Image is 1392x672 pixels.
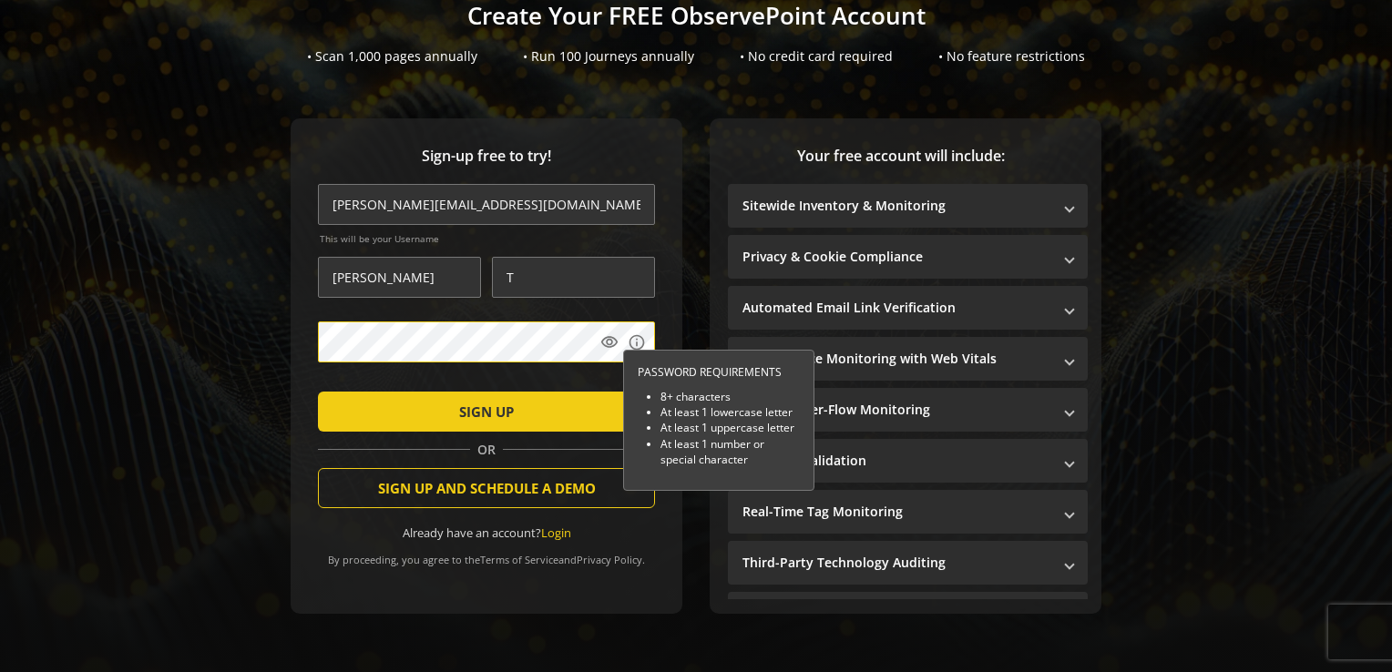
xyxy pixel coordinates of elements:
button: SIGN UP AND SCHEDULE A DEMO [318,468,655,508]
mat-panel-title: Real-Time Tag Monitoring [742,503,1051,521]
a: Terms of Service [480,553,558,566]
li: At least 1 number or special character [660,436,800,467]
span: SIGN UP [459,395,514,428]
a: Login [541,524,571,541]
div: Already have an account? [318,524,655,542]
mat-expansion-panel-header: Automated Email Link Verification [728,286,1088,330]
input: Last Name * [492,257,655,298]
mat-panel-title: Analytics Validation [742,452,1051,470]
mat-panel-title: Sitewide Inventory & Monitoring [742,197,1051,215]
mat-expansion-panel-header: Global Site Auditing [728,592,1088,636]
span: Your free account will include: [728,146,1074,167]
input: Email Address (name@work-email.com) * [318,184,655,225]
li: At least 1 lowercase letter [660,404,800,420]
mat-panel-title: Journey/User-Flow Monitoring [742,401,1051,419]
mat-panel-title: Privacy & Cookie Compliance [742,248,1051,266]
li: At least 1 uppercase letter [660,420,800,435]
mat-expansion-panel-header: Sitewide Inventory & Monitoring [728,184,1088,228]
mat-expansion-panel-header: Analytics Validation [728,439,1088,483]
mat-icon: visibility [600,333,619,351]
mat-expansion-panel-header: Real-Time Tag Monitoring [728,490,1088,534]
mat-panel-title: Automated Email Link Verification [742,299,1051,317]
span: SIGN UP AND SCHEDULE A DEMO [378,472,596,504]
div: • Run 100 Journeys annually [523,47,694,66]
input: First Name * [318,257,481,298]
div: PASSWORD REQUIREMENTS [638,364,800,380]
li: 8+ characters [660,389,800,404]
span: OR [470,441,503,459]
div: • Scan 1,000 pages annually [307,47,477,66]
mat-expansion-panel-header: Journey/User-Flow Monitoring [728,388,1088,432]
div: • No feature restrictions [938,47,1085,66]
mat-expansion-panel-header: Performance Monitoring with Web Vitals [728,337,1088,381]
mat-expansion-panel-header: Privacy & Cookie Compliance [728,235,1088,279]
div: By proceeding, you agree to the and . [318,541,655,566]
a: Privacy Policy [577,553,642,566]
span: Sign-up free to try! [318,146,655,167]
mat-panel-title: Third-Party Technology Auditing [742,554,1051,572]
span: This will be your Username [320,232,655,245]
button: SIGN UP [318,392,655,432]
mat-icon: info [628,333,646,351]
mat-panel-title: Performance Monitoring with Web Vitals [742,350,1051,368]
mat-expansion-panel-header: Third-Party Technology Auditing [728,541,1088,585]
div: • No credit card required [740,47,893,66]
